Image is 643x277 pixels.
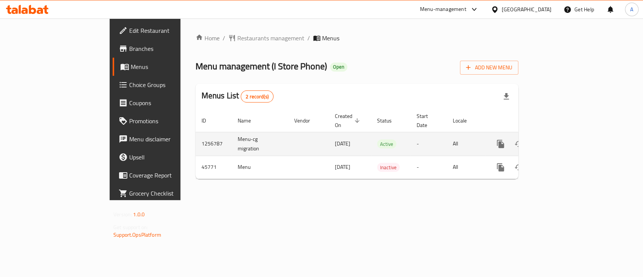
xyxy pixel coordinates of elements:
a: Menus [113,58,217,76]
span: Grocery Checklist [129,189,211,198]
a: Coverage Report [113,166,217,184]
a: Restaurants management [228,34,304,43]
a: Menu disclaimer [113,130,217,148]
a: Support.OpsPlatform [113,230,161,240]
button: Change Status [510,135,528,153]
span: Add New Menu [466,63,512,72]
li: / [307,34,310,43]
a: Coupons [113,94,217,112]
span: Menu management ( I Store Phone ) [195,58,327,75]
a: Promotions [113,112,217,130]
button: more [492,158,510,176]
span: Status [377,116,402,125]
div: Active [377,139,396,148]
span: Menus [322,34,339,43]
table: enhanced table [195,109,570,179]
span: A [630,5,633,14]
li: / [223,34,225,43]
span: 1.0.0 [133,210,145,219]
span: Active [377,140,396,148]
span: [DATE] [335,139,350,148]
a: Edit Restaurant [113,21,217,40]
span: Edit Restaurant [129,26,211,35]
span: Version: [113,210,132,219]
a: Upsell [113,148,217,166]
span: Menu disclaimer [129,135,211,144]
button: more [492,135,510,153]
div: Total records count [241,90,273,103]
td: Menu [232,156,288,179]
button: Add New Menu [460,61,518,75]
td: All [447,156,486,179]
span: Get support on: [113,222,148,232]
a: Choice Groups [113,76,217,94]
th: Actions [486,109,570,132]
span: Start Date [417,112,438,130]
span: Restaurants management [237,34,304,43]
span: Promotions [129,116,211,125]
span: Upsell [129,153,211,162]
span: Inactive [377,163,400,172]
button: Change Status [510,158,528,176]
span: Coupons [129,98,211,107]
div: Menu-management [420,5,466,14]
span: 2 record(s) [241,93,273,100]
span: Branches [129,44,211,53]
span: Coverage Report [129,171,211,180]
span: [DATE] [335,162,350,172]
a: Branches [113,40,217,58]
td: Menu-cg migration [232,132,288,156]
span: Name [238,116,261,125]
a: Grocery Checklist [113,184,217,202]
td: - [411,156,447,179]
span: ID [202,116,216,125]
div: [GEOGRAPHIC_DATA] [502,5,551,14]
span: Created On [335,112,362,130]
span: Menus [131,62,211,71]
div: Open [330,63,347,72]
span: Locale [453,116,477,125]
h2: Menus List [202,90,273,103]
span: Open [330,64,347,70]
td: - [411,132,447,156]
span: Vendor [294,116,320,125]
span: Choice Groups [129,80,211,89]
nav: breadcrumb [195,34,518,43]
td: All [447,132,486,156]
